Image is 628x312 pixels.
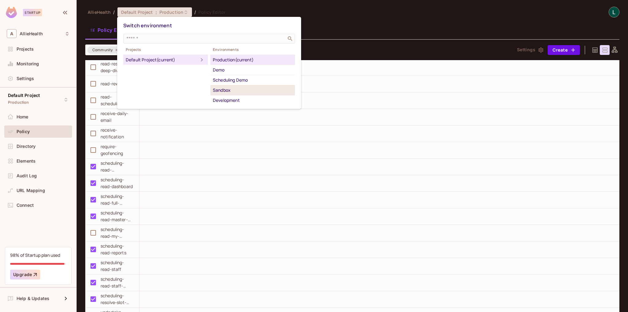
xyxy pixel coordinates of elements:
div: Development [213,97,293,104]
div: Demo [213,66,293,74]
div: Production (current) [213,56,293,64]
div: Default Project (current) [126,56,198,64]
div: Scheduling Demo [213,76,293,84]
span: Switch environment [123,22,172,29]
span: Environments [210,47,295,52]
div: Sandbox [213,87,293,94]
span: Projects [123,47,208,52]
